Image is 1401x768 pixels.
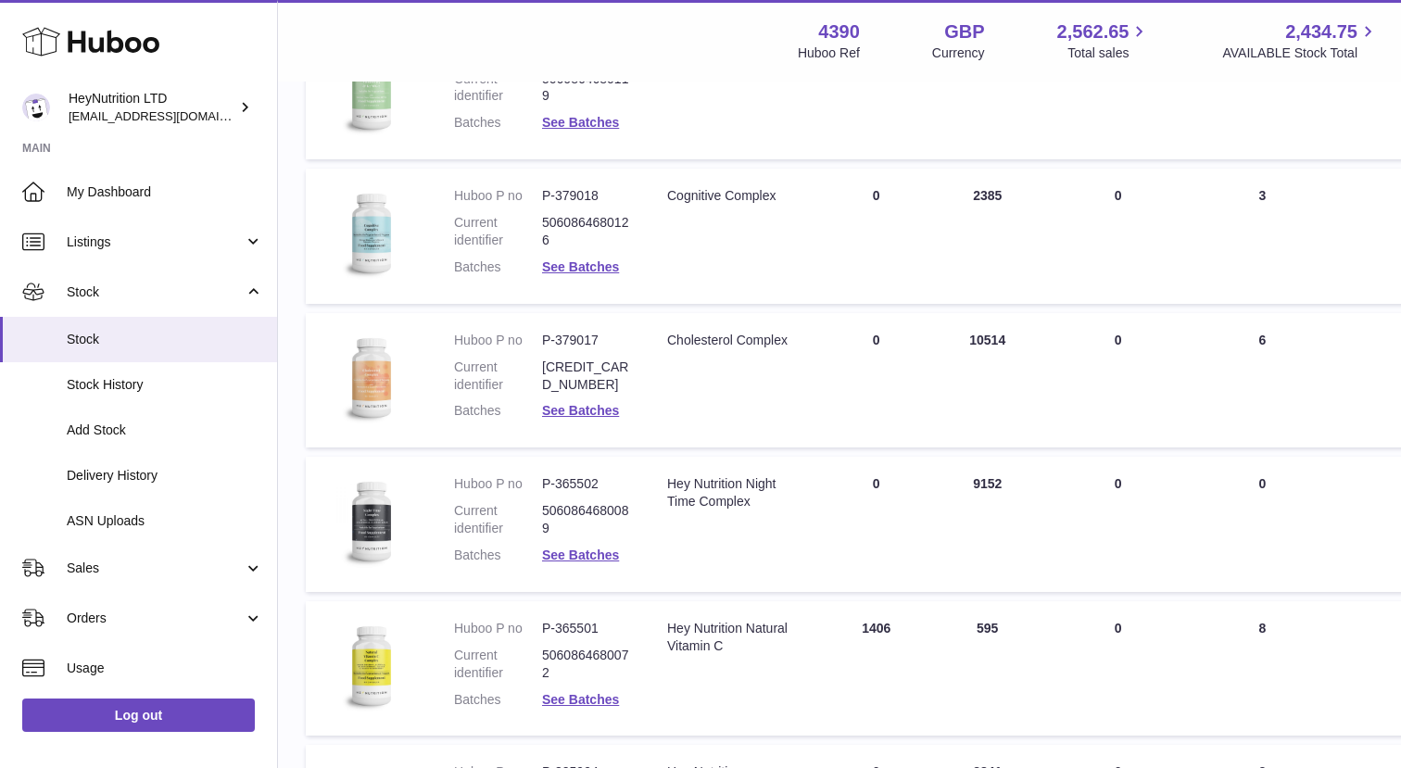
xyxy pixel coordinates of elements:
a: See Batches [542,403,619,418]
dd: 5060864680119 [542,70,630,106]
td: 8 [1193,601,1332,737]
dd: 5060864680126 [542,214,630,249]
td: 1406 [821,601,932,737]
div: Huboo Ref [798,44,860,62]
td: 0 [1193,457,1332,592]
td: 6127 [932,25,1043,160]
a: Log out [22,699,255,732]
dt: Current identifier [454,214,542,249]
dt: Huboo P no [454,620,542,637]
dd: P-379017 [542,332,630,349]
div: Currency [932,44,985,62]
div: Cholesterol Complex [667,332,802,349]
div: Hey Nutrition Night Time Complex [667,475,802,510]
dt: Huboo P no [454,475,542,493]
span: Usage [67,660,263,677]
span: Delivery History [67,467,263,485]
a: See Batches [542,692,619,707]
dd: P-365501 [542,620,630,637]
dd: P-365502 [542,475,630,493]
a: See Batches [542,548,619,562]
td: 2385 [932,169,1043,304]
dt: Batches [454,547,542,564]
dd: 5060864680072 [542,647,630,682]
span: Add Stock [67,422,263,439]
img: product image [324,620,417,712]
a: 2,434.75 AVAILABLE Stock Total [1222,19,1379,62]
img: info@heynutrition.com [22,94,50,121]
td: 0 [1043,601,1193,737]
span: My Dashboard [67,183,263,201]
td: 0 [1043,313,1193,448]
td: 9152 [932,457,1043,592]
dd: 5060864680089 [542,502,630,537]
td: 0 [1043,25,1193,160]
td: 9 [1193,25,1332,160]
td: 0 [821,169,932,304]
a: See Batches [542,115,619,130]
span: Total sales [1067,44,1150,62]
dt: Current identifier [454,502,542,537]
img: product image [324,44,417,136]
img: product image [324,332,417,424]
span: Stock History [67,376,263,394]
a: 2,562.65 Total sales [1057,19,1151,62]
span: Stock [67,331,263,348]
span: [EMAIL_ADDRESS][DOMAIN_NAME] [69,108,272,123]
td: 0 [821,457,932,592]
span: ASN Uploads [67,512,263,530]
span: 2,434.75 [1285,19,1357,44]
dt: Huboo P no [454,187,542,205]
dt: Batches [454,691,542,709]
dd: P-379018 [542,187,630,205]
a: See Batches [542,259,619,274]
dt: Current identifier [454,70,542,106]
span: AVAILABLE Stock Total [1222,44,1379,62]
span: 2,562.65 [1057,19,1130,44]
dt: Current identifier [454,647,542,682]
td: 0 [1043,457,1193,592]
td: 10514 [932,313,1043,448]
span: Listings [67,233,244,251]
img: product image [324,187,417,280]
dd: [CREDIT_CARD_NUMBER] [542,359,630,394]
div: Cognitive Complex [667,187,802,205]
td: 0 [821,25,932,160]
strong: 4390 [818,19,860,44]
td: 0 [821,313,932,448]
img: product image [324,475,417,568]
span: Stock [67,283,244,301]
td: 595 [932,601,1043,737]
span: Sales [67,560,244,577]
dt: Batches [454,402,542,420]
td: 3 [1193,169,1332,304]
div: Hey Nutrition Natural Vitamin C [667,620,802,655]
strong: GBP [944,19,984,44]
dt: Current identifier [454,359,542,394]
dt: Batches [454,114,542,132]
span: Orders [67,610,244,627]
dt: Huboo P no [454,332,542,349]
div: HeyNutrition LTD [69,90,235,125]
td: 6 [1193,313,1332,448]
td: 0 [1043,169,1193,304]
dt: Batches [454,258,542,276]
